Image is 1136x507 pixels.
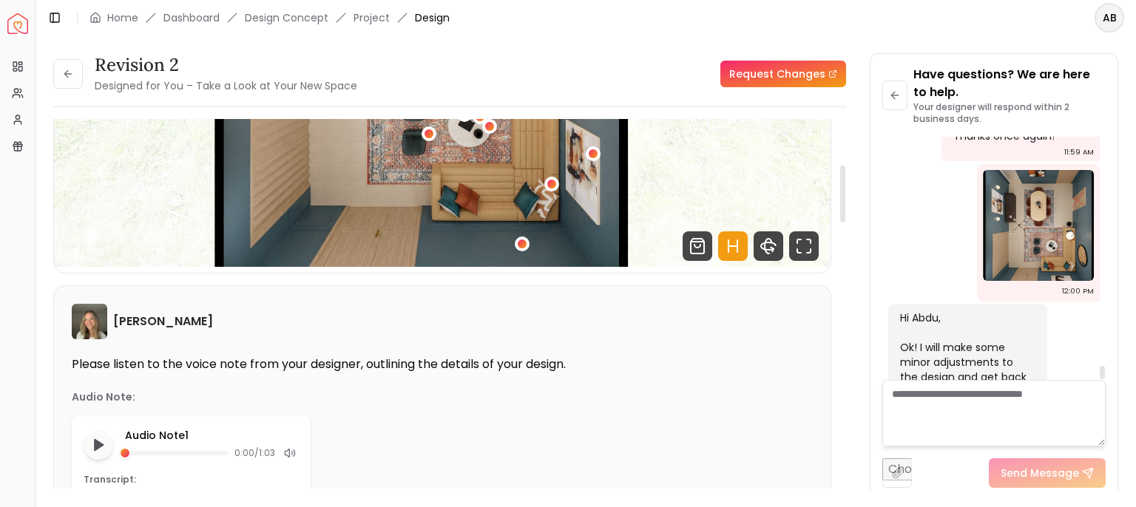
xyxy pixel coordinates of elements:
svg: 360 View [754,231,783,261]
p: Your designer will respond within 2 business days. [913,101,1106,125]
img: Spacejoy Logo [7,13,28,34]
li: Design Concept [245,10,328,25]
p: Transcript: [84,474,299,486]
a: Request Changes [720,61,846,87]
p: Please listen to the voice note from your designer, outlining the details of your design. [72,357,813,372]
a: Dashboard [163,10,220,25]
div: Mute audio [281,444,299,462]
svg: Hotspots Toggle [718,231,748,261]
img: Chat Image [983,170,1094,281]
h6: [PERSON_NAME] [113,313,213,330]
nav: breadcrumb [89,10,450,25]
div: 11:59 AM [1064,145,1094,160]
img: Sarah Nelson [72,304,107,339]
a: Home [107,10,138,25]
button: Play audio note [84,430,113,460]
svg: Fullscreen [789,231,819,261]
a: Spacejoy [7,13,28,34]
span: 0:00 / 1:03 [234,447,275,459]
span: AB [1096,4,1123,31]
h3: Revision 2 [95,53,357,77]
button: AB [1095,3,1124,33]
div: Hi Abdu, Ok! I will make some minor adjustments to the design and get back to you! [900,310,1032,399]
small: Designed for You – Take a Look at Your New Space [95,78,357,93]
svg: Shop Products from this design [683,231,712,261]
a: Project [354,10,390,25]
div: 12:00 PM [1062,284,1094,299]
p: Have questions? We are here to help. [913,66,1106,101]
span: Design [415,10,450,25]
p: Audio Note 1 [125,428,299,443]
p: Audio Note: [72,389,135,404]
